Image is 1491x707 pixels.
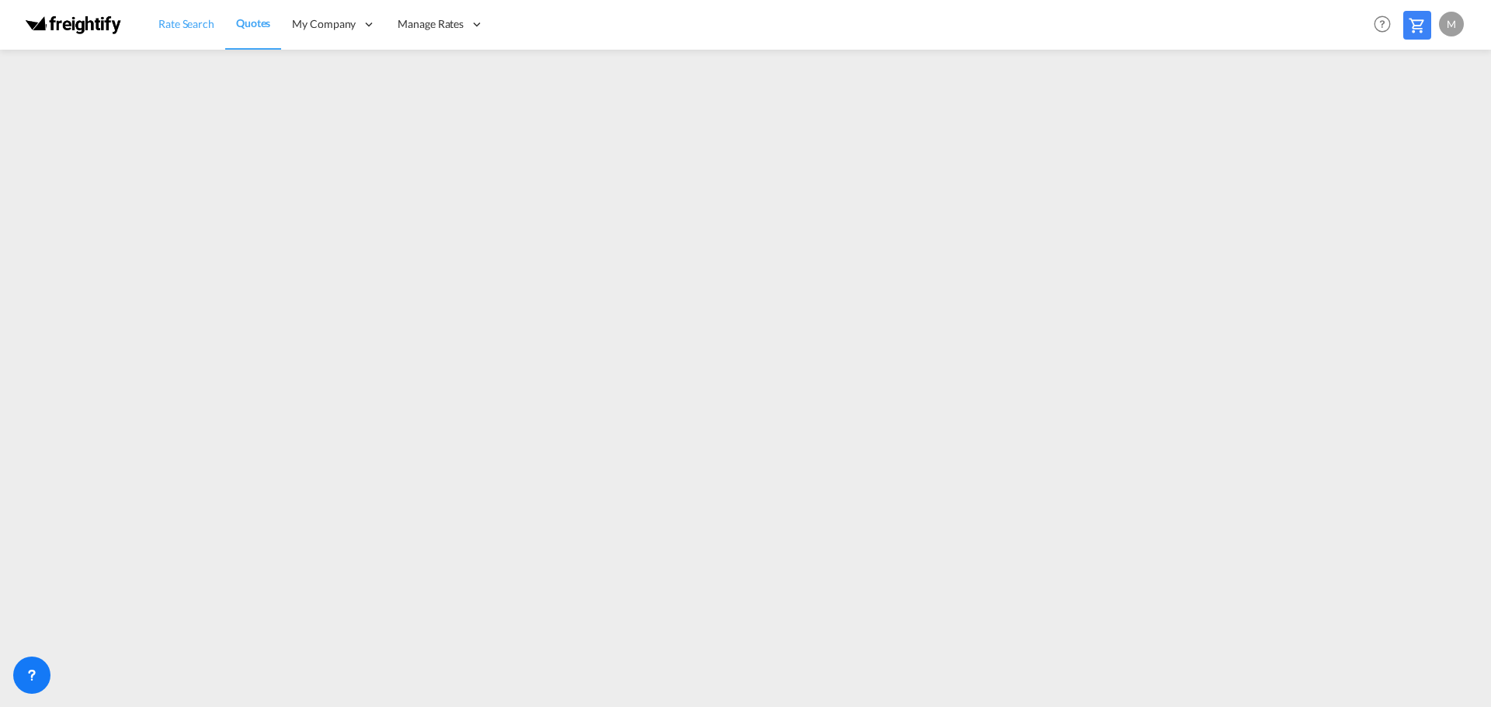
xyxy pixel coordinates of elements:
[23,7,128,42] img: c951c9405ca311f0a08fcdbef3f434a2.png
[236,16,270,29] span: Quotes
[398,16,464,32] span: Manage Rates
[1369,11,1403,39] div: Help
[1369,11,1395,37] span: Help
[158,17,214,30] span: Rate Search
[1439,12,1464,36] div: M
[292,16,356,32] span: My Company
